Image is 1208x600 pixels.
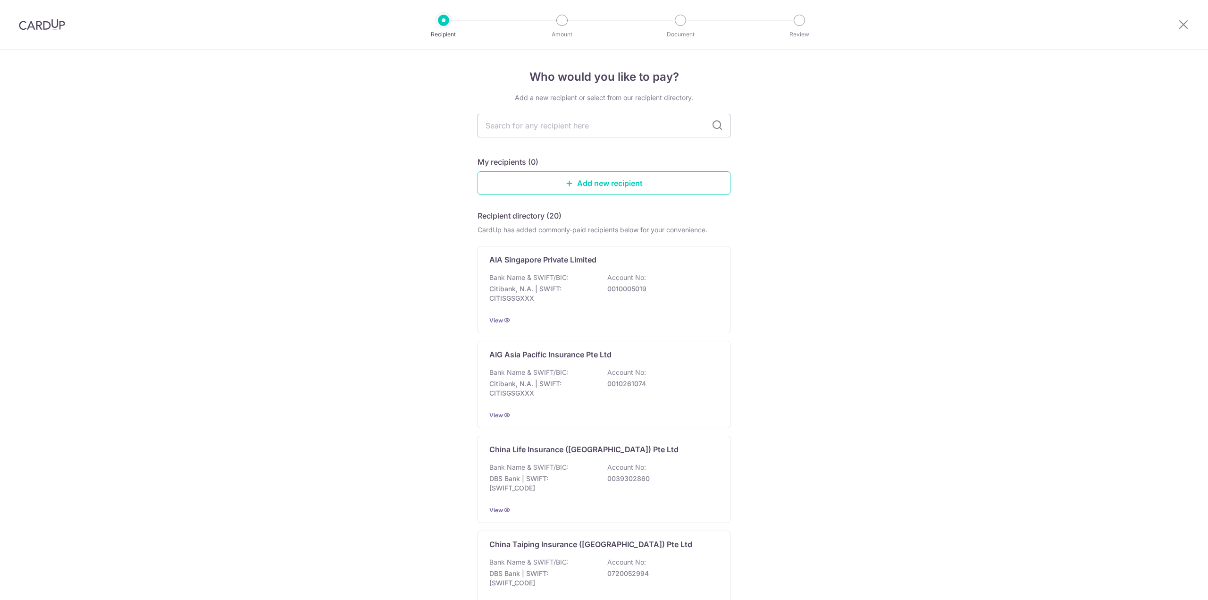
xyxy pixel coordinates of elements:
p: Account No: [607,273,646,282]
div: Add a new recipient or select from our recipient directory. [478,93,730,102]
p: 0039302860 [607,474,713,483]
a: View [489,317,503,324]
h5: My recipients (0) [478,156,538,168]
p: Document [646,30,715,39]
p: China Life Insurance ([GEOGRAPHIC_DATA]) Pte Ltd [489,444,679,455]
p: Bank Name & SWIFT/BIC: [489,273,569,282]
input: Search for any recipient here [478,114,730,137]
p: Amount [527,30,597,39]
p: AIG Asia Pacific Insurance Pte Ltd [489,349,612,360]
p: Account No: [607,463,646,472]
p: AIA Singapore Private Limited [489,254,596,265]
a: View [489,412,503,419]
p: Bank Name & SWIFT/BIC: [489,558,569,567]
iframe: Opens a widget where you can find more information [1148,572,1199,595]
h5: Recipient directory (20) [478,210,562,221]
h4: Who would you like to pay? [478,68,730,85]
p: Account No: [607,368,646,377]
p: Citibank, N.A. | SWIFT: CITISGSGXXX [489,379,595,398]
a: Add new recipient [478,171,730,195]
p: 0010005019 [607,284,713,294]
p: Review [764,30,834,39]
div: CardUp has added commonly-paid recipients below for your convenience. [478,225,730,235]
p: Citibank, N.A. | SWIFT: CITISGSGXXX [489,284,595,303]
p: Recipient [409,30,478,39]
p: DBS Bank | SWIFT: [SWIFT_CODE] [489,474,595,493]
p: Account No: [607,558,646,567]
p: Bank Name & SWIFT/BIC: [489,368,569,377]
p: DBS Bank | SWIFT: [SWIFT_CODE] [489,569,595,588]
p: 0720052994 [607,569,713,578]
p: China Taiping Insurance ([GEOGRAPHIC_DATA]) Pte Ltd [489,539,692,550]
p: Bank Name & SWIFT/BIC: [489,463,569,472]
img: CardUp [19,19,65,30]
p: 0010261074 [607,379,713,389]
a: View [489,507,503,514]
